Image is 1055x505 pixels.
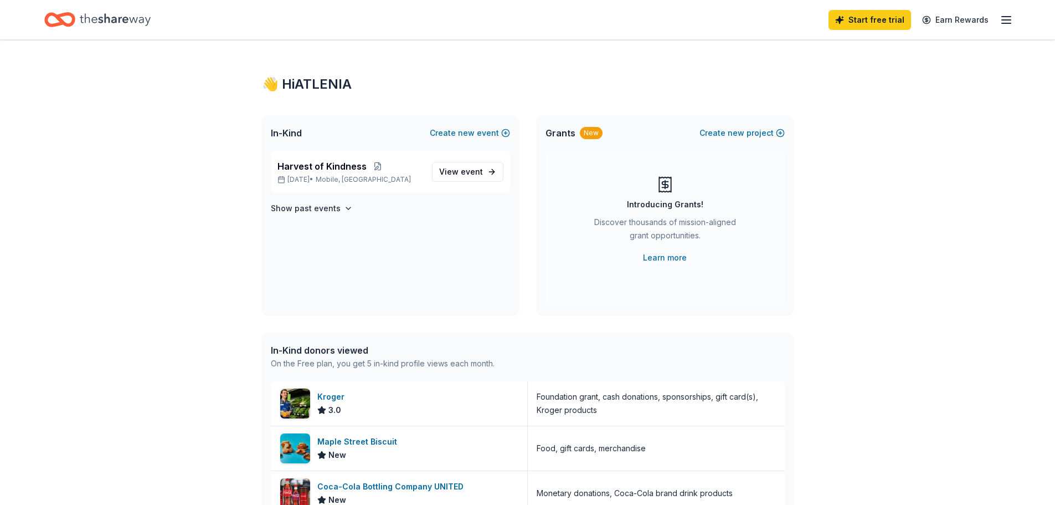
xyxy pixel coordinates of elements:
[537,442,646,455] div: Food, gift cards, merchandise
[458,126,475,140] span: new
[271,344,495,357] div: In-Kind donors viewed
[537,390,776,417] div: Foundation grant, cash donations, sponsorships, gift card(s), Kroger products
[328,404,341,417] span: 3.0
[439,165,483,178] span: View
[271,357,495,370] div: On the Free plan, you get 5 in-kind profile views each month.
[828,10,911,30] a: Start free trial
[728,126,744,140] span: new
[280,433,310,463] img: Image for Maple Street Biscuit
[262,75,794,93] div: 👋 Hi ATLENIA
[627,198,703,211] div: Introducing Grants!
[590,216,740,247] div: Discover thousands of mission-aligned grant opportunities.
[317,435,402,448] div: Maple Street Biscuit
[537,487,733,500] div: Monetary donations, Coca-Cola brand drink products
[643,251,687,264] a: Learn more
[328,448,346,462] span: New
[915,10,995,30] a: Earn Rewards
[271,202,341,215] h4: Show past events
[432,162,503,182] a: View event
[277,160,367,173] span: Harvest of Kindness
[545,126,575,140] span: Grants
[280,389,310,419] img: Image for Kroger
[271,126,302,140] span: In-Kind
[316,175,411,184] span: Mobile, [GEOGRAPHIC_DATA]
[461,167,483,176] span: event
[317,480,468,493] div: Coca-Cola Bottling Company UNITED
[271,202,353,215] button: Show past events
[277,175,423,184] p: [DATE] •
[580,127,603,139] div: New
[317,390,349,404] div: Kroger
[430,126,510,140] button: Createnewevent
[44,7,151,33] a: Home
[699,126,785,140] button: Createnewproject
